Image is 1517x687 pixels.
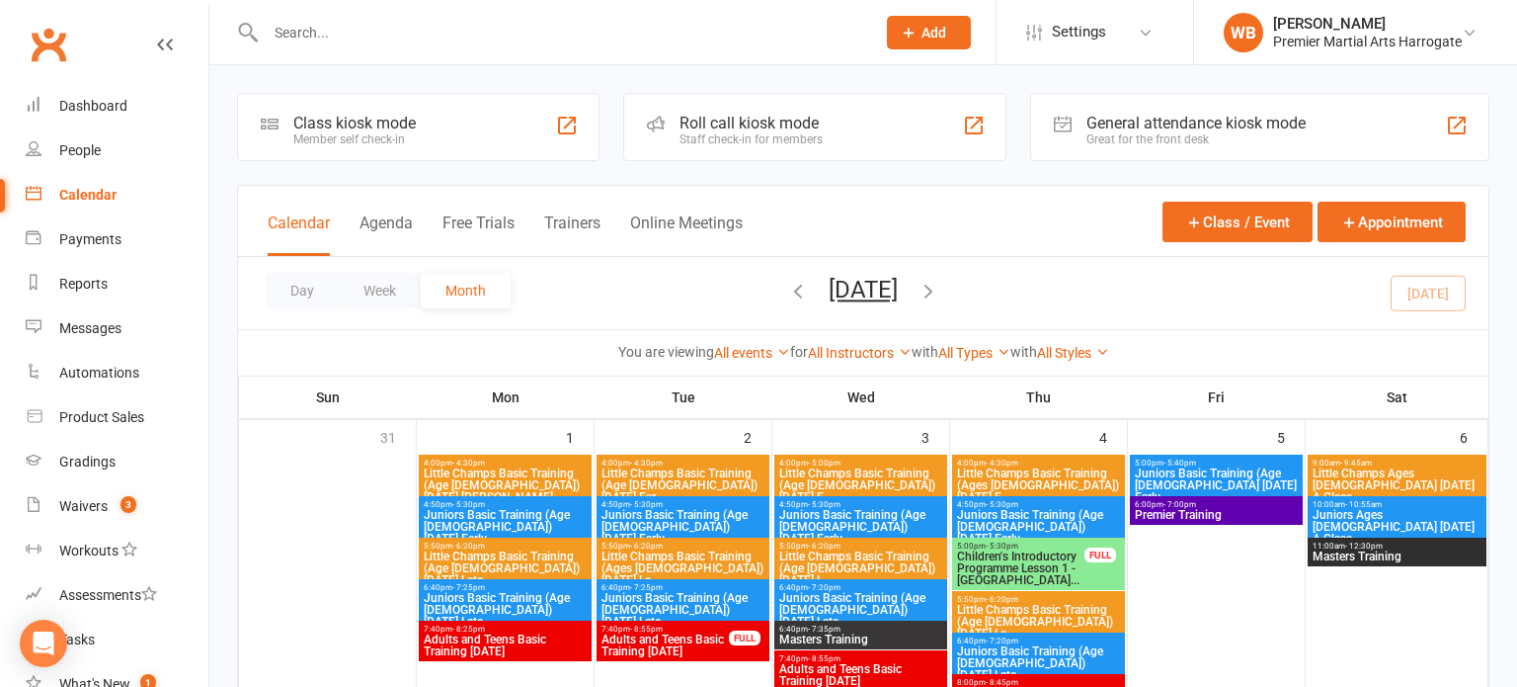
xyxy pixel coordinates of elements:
[1306,377,1488,418] th: Sat
[26,84,208,129] a: Dashboard
[380,420,416,453] div: 31
[829,276,898,303] button: [DATE]
[1340,459,1372,468] span: - 9:45am
[600,468,765,503] span: Little Champs Basic Training (Age [DEMOGRAPHIC_DATA]) [DATE] Ear...
[1312,509,1482,545] span: Juniors Ages [DEMOGRAPHIC_DATA] [DATE] A Class
[950,377,1128,418] th: Thu
[1460,420,1487,453] div: 6
[921,25,946,41] span: Add
[887,16,971,49] button: Add
[808,459,840,468] span: - 5:00pm
[26,129,208,173] a: People
[423,542,588,551] span: 5:50pm
[778,542,943,551] span: 5:50pm
[600,509,765,545] span: Juniors Basic Training (Age [DEMOGRAPHIC_DATA]) [DATE] Early
[600,459,765,468] span: 4:00pm
[26,529,208,573] a: Workouts
[59,98,127,114] div: Dashboard
[790,344,808,360] strong: for
[630,542,663,551] span: - 6:20pm
[26,262,208,306] a: Reports
[59,365,139,381] div: Automations
[20,620,67,667] div: Open Intercom Messenger
[417,377,595,418] th: Mon
[1052,10,1106,54] span: Settings
[423,592,588,628] span: Juniors Basic Training (Age [DEMOGRAPHIC_DATA]) [DATE] Late
[423,583,588,592] span: 6:40pm
[986,500,1018,509] span: - 5:30pm
[1128,377,1306,418] th: Fri
[59,498,108,514] div: Waivers
[26,440,208,484] a: Gradings
[778,500,943,509] span: 4:50pm
[714,345,790,361] a: All events
[744,420,771,453] div: 2
[59,187,117,203] div: Calendar
[618,344,714,360] strong: You are viewing
[544,214,600,256] button: Trainers
[1099,420,1127,453] div: 4
[26,573,208,618] a: Assessments
[293,114,416,132] div: Class kiosk mode
[359,214,413,256] button: Agenda
[956,509,1121,545] span: Juniors Basic Training (Age [DEMOGRAPHIC_DATA]) [DATE] Early
[59,409,144,425] div: Product Sales
[600,634,730,657] span: Adults and Teens Basic Training [DATE]
[778,468,943,503] span: Little Champs Basic Training (Age [DEMOGRAPHIC_DATA]) [DATE] E...
[26,351,208,395] a: Automations
[956,551,1085,586] span: Children's Introductory Programme Lesson 1 - [GEOGRAPHIC_DATA]...
[778,592,943,628] span: Juniors Basic Training (Age [DEMOGRAPHIC_DATA]) [DATE] Late
[59,632,95,647] div: Tasks
[630,214,743,256] button: Online Meetings
[956,637,1121,645] span: 6:40pm
[423,634,588,657] span: Adults and Teens Basic Training [DATE]
[59,454,116,470] div: Gradings
[600,592,765,628] span: Juniors Basic Training (Age [DEMOGRAPHIC_DATA]) [DATE] Late
[600,500,765,509] span: 4:50pm
[59,543,119,558] div: Workouts
[778,634,943,645] span: Masters Training
[986,459,1018,468] span: - 4:30pm
[986,678,1018,687] span: - 8:45pm
[423,459,588,468] span: 4:00pm
[1163,459,1196,468] span: - 5:40pm
[956,595,1121,604] span: 5:50pm
[26,618,208,662] a: Tasks
[1084,548,1116,562] div: FULL
[595,377,772,418] th: Tue
[600,542,765,551] span: 5:50pm
[630,459,663,468] span: - 4:30pm
[679,132,823,146] div: Staff check-in for members
[1317,202,1466,242] button: Appointment
[956,542,1085,551] span: 5:00pm
[423,500,588,509] span: 4:50pm
[808,654,840,663] span: - 8:55pm
[630,500,663,509] span: - 5:30pm
[1345,500,1382,509] span: - 10:55am
[938,345,1010,361] a: All Types
[600,583,765,592] span: 6:40pm
[26,484,208,529] a: Waivers 3
[1163,500,1196,509] span: - 7:00pm
[1010,344,1037,360] strong: with
[452,459,485,468] span: - 4:30pm
[986,542,1018,551] span: - 5:30pm
[423,468,588,503] span: Little Champs Basic Training (Age [DEMOGRAPHIC_DATA]) [DATE] [PERSON_NAME]...
[956,468,1121,503] span: Little Champs Basic Training (Ages [DEMOGRAPHIC_DATA]) [DATE] E...
[452,500,485,509] span: - 5:30pm
[956,645,1121,681] span: Juniors Basic Training (Age [DEMOGRAPHIC_DATA]) [DATE] Late
[778,509,943,545] span: Juniors Basic Training (Age [DEMOGRAPHIC_DATA]) [DATE] Early
[442,214,515,256] button: Free Trials
[808,345,912,361] a: All Instructors
[59,320,121,336] div: Messages
[921,420,949,453] div: 3
[1037,345,1109,361] a: All Styles
[59,276,108,292] div: Reports
[26,173,208,217] a: Calendar
[260,19,861,46] input: Search...
[59,587,157,603] div: Assessments
[452,542,485,551] span: - 6:20pm
[1086,132,1306,146] div: Great for the front desk
[452,583,485,592] span: - 7:25pm
[339,273,421,308] button: Week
